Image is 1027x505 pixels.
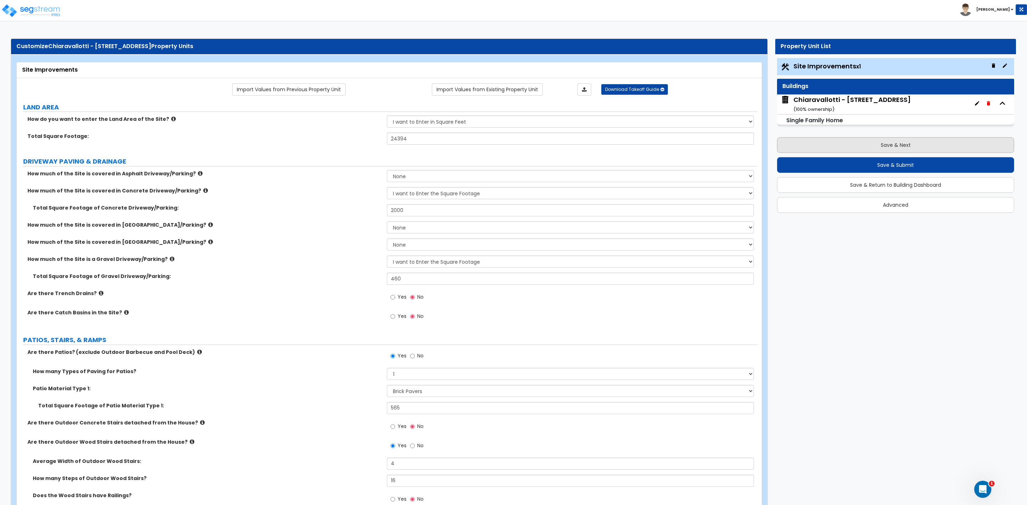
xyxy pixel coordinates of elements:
[27,187,382,194] label: How much of the Site is covered in Concrete Driveway/Parking?
[208,239,213,244] i: click for more info!
[33,458,382,465] label: Average Width of Outdoor Wood Stairs:
[781,62,790,72] img: Construction.png
[390,293,395,301] input: Yes
[781,95,790,104] img: building.svg
[200,420,205,425] i: click for more info!
[33,368,382,375] label: How many Types of Paving for Patios?
[786,116,843,124] small: Single Family Home
[777,137,1014,153] button: Save & Next
[417,495,424,503] span: No
[33,475,382,482] label: How many Steps of Outdoor Wood Stairs?
[170,256,174,262] i: click for more info!
[33,492,382,499] label: Does the Wood Stairs have Railings?
[190,439,194,444] i: click for more info!
[27,133,382,140] label: Total Square Footage:
[398,313,407,320] span: Yes
[417,442,424,449] span: No
[124,310,129,315] i: click for more info!
[1,4,62,18] img: logo_pro_r.png
[27,438,382,445] label: Are there Outdoor Wood Stairs detached from the House?
[38,402,382,409] label: Total Square Footage of Patio Material Type 1:
[197,349,202,355] i: click for more info!
[27,238,382,246] label: How much of the Site is covered in [GEOGRAPHIC_DATA]/Parking?
[398,442,407,449] span: Yes
[432,83,543,96] a: Import the dynamic attribute values from existing properties.
[959,4,972,16] img: avatar.png
[33,273,382,280] label: Total Square Footage of Gravel Driveway/Parking:
[398,423,407,430] span: Yes
[27,349,382,356] label: Are there Patios? (exclude Outdoor Barbecue and Pool Deck)
[410,495,415,503] input: No
[410,423,415,431] input: No
[781,95,911,113] span: Chiaravallotti - 8887 Meadow Dr
[198,171,203,176] i: click for more info!
[27,170,382,177] label: How much of the Site is covered in Asphalt Driveway/Parking?
[577,83,591,96] a: Import the dynamic attributes value through Excel sheet
[390,423,395,431] input: Yes
[417,352,424,359] span: No
[27,419,382,426] label: Are there Outdoor Concrete Stairs detached from the House?
[208,222,213,227] i: click for more info!
[974,481,991,498] iframe: Intercom live chat
[777,197,1014,213] button: Advanced
[601,84,668,95] button: Download Takeoff Guide
[410,442,415,450] input: No
[27,115,382,123] label: How do you want to enter the Land Area of the Site?
[99,290,103,296] i: click for more info!
[398,352,407,359] span: Yes
[777,157,1014,173] button: Save & Submit
[203,188,208,193] i: click for more info!
[390,352,395,360] input: Yes
[976,7,1010,12] b: [PERSON_NAME]
[27,221,382,228] label: How much of the Site is covered in [GEOGRAPHIC_DATA]/Parking?
[781,42,1011,51] div: Property Unit List
[390,495,395,503] input: Yes
[398,293,407,300] span: Yes
[417,423,424,430] span: No
[856,63,861,70] small: x1
[793,62,861,71] span: Site Improvements
[410,352,415,360] input: No
[390,313,395,320] input: Yes
[390,442,395,450] input: Yes
[27,256,382,263] label: How much of the Site is a Gravel Driveway/Parking?
[410,293,415,301] input: No
[782,82,1009,91] div: Buildings
[23,103,757,112] label: LAND AREA
[16,42,762,51] div: Customize Property Units
[33,385,382,392] label: Patio Material Type 1:
[232,83,346,96] a: Import the dynamic attribute values from previous properties.
[410,313,415,320] input: No
[398,495,407,503] span: Yes
[48,42,151,50] span: Chiaravallotti - [STREET_ADDRESS]
[171,116,176,122] i: click for more info!
[27,290,382,297] label: Are there Trench Drains?
[27,309,382,316] label: Are there Catch Basins in the Site?
[22,66,756,74] div: Site Improvements
[23,335,757,345] label: PATIOS, STAIRS, & RAMPS
[793,95,911,113] div: Chiaravallotti - [STREET_ADDRESS]
[793,106,834,113] small: ( 100 % ownership)
[989,481,995,486] span: 1
[777,177,1014,193] button: Save & Return to Building Dashboard
[23,157,757,166] label: DRIVEWAY PAVING & DRAINAGE
[33,204,382,211] label: Total Square Footage of Concrete Driveway/Parking:
[605,86,659,92] span: Download Takeoff Guide
[417,293,424,300] span: No
[417,313,424,320] span: No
